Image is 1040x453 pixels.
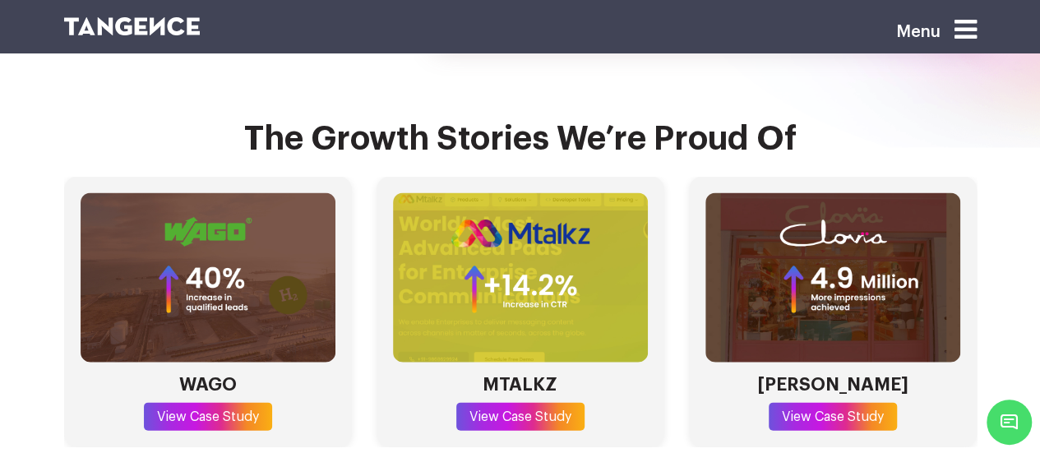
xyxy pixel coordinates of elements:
img: MTALKZ [393,193,648,363]
div: 2 / 4 [64,177,352,448]
img: Clovia [705,193,960,363]
h5: MTALKZ [483,375,557,395]
a: View Case Study [769,403,897,431]
h5: [PERSON_NAME] [757,375,908,395]
a: View Case Study [144,403,272,431]
img: logo SVG [64,17,201,35]
div: 3 / 4 [377,177,664,448]
div: 4 / 4 [689,177,977,448]
span: Chat Widget [987,400,1032,445]
h5: WAGO [179,375,237,395]
h2: The Growth Stories We’re Proud Of [64,121,977,177]
img: WAGO [81,193,335,363]
a: View Case Study [456,403,585,431]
